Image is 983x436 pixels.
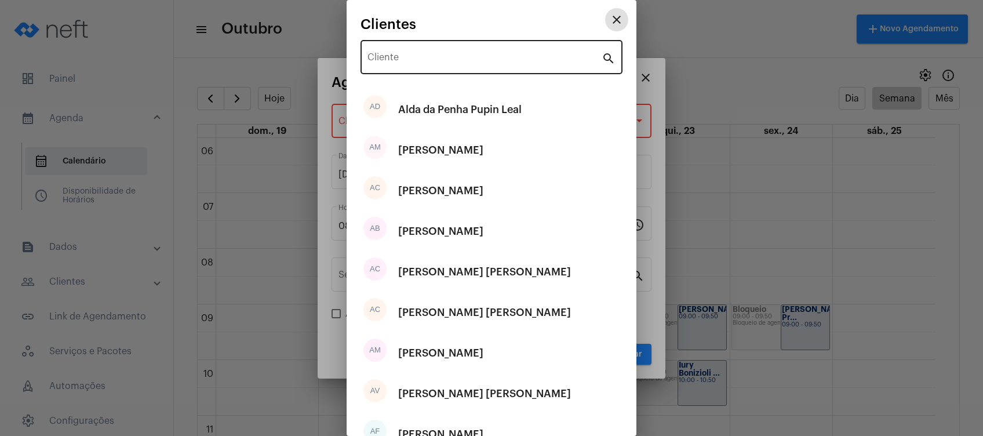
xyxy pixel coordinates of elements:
[361,17,416,32] span: Clientes
[398,214,483,249] div: [PERSON_NAME]
[398,173,483,208] div: [PERSON_NAME]
[363,257,387,281] div: AC
[363,298,387,321] div: AC
[363,379,387,402] div: AV
[363,217,387,240] div: AB
[398,336,483,370] div: [PERSON_NAME]
[610,13,624,27] mat-icon: close
[367,54,602,65] input: Pesquisar cliente
[602,51,616,65] mat-icon: search
[398,295,571,330] div: [PERSON_NAME] [PERSON_NAME]
[363,95,387,118] div: AD
[363,136,387,159] div: AM
[398,133,483,168] div: [PERSON_NAME]
[363,176,387,199] div: AC
[363,339,387,362] div: AM
[398,92,522,127] div: Alda da Penha Pupin Leal
[398,376,571,411] div: [PERSON_NAME] [PERSON_NAME]
[398,255,571,289] div: [PERSON_NAME] [PERSON_NAME]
